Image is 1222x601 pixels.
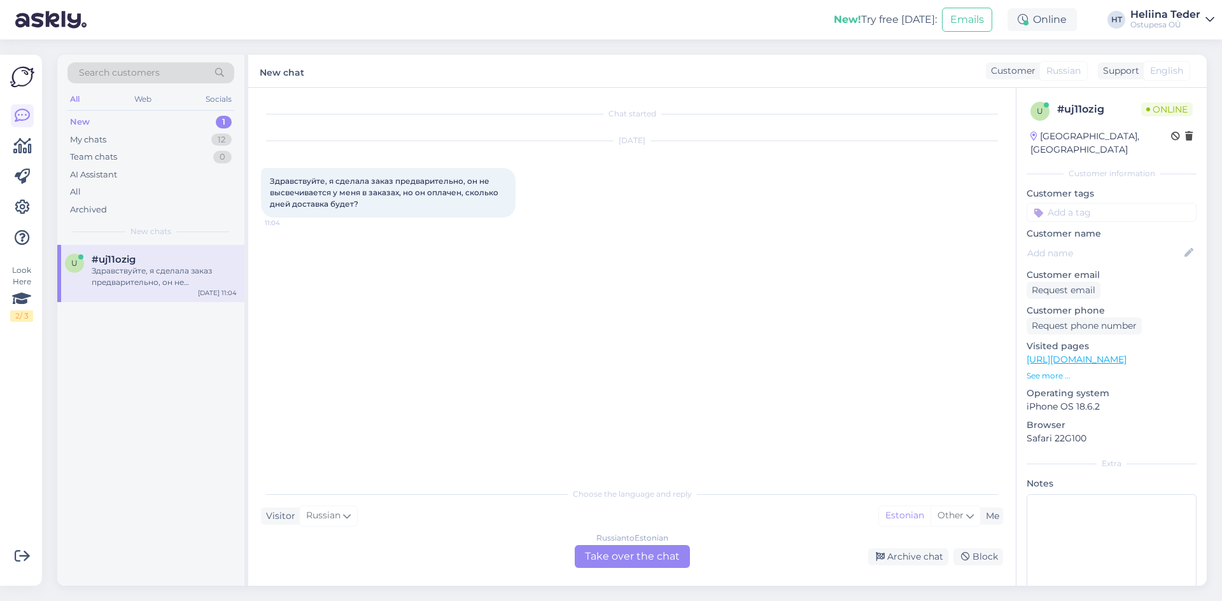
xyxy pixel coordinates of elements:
div: Team chats [70,151,117,163]
div: Support [1098,64,1139,78]
div: Heliina Teder [1130,10,1200,20]
span: Other [938,509,964,521]
div: Socials [203,91,234,107]
p: Customer phone [1027,304,1197,317]
span: #uj11ozig [92,254,136,265]
a: Heliina TederOstupesa OÜ [1130,10,1214,30]
div: Choose the language and reply [261,488,1003,500]
div: Russian to Estonian [596,532,668,544]
div: Extra [1027,458,1197,469]
div: My chats [70,134,106,146]
div: 2 / 3 [10,310,33,322]
div: [GEOGRAPHIC_DATA], [GEOGRAPHIC_DATA] [1030,130,1171,156]
button: Emails [942,8,992,32]
div: Block [953,548,1003,565]
div: [DATE] 11:04 [198,288,237,298]
div: Request phone number [1027,317,1142,335]
div: 12 [211,134,232,146]
div: Chat started [261,108,1003,120]
p: Customer tags [1027,187,1197,200]
span: Search customers [79,66,160,79]
div: All [70,186,81,198]
div: Estonian [879,506,931,525]
p: Safari 22G100 [1027,432,1197,445]
span: 11:04 [265,218,313,228]
div: 0 [213,151,232,163]
div: Archive chat [868,548,948,565]
div: Web [132,91,154,107]
div: Request email [1027,282,1100,299]
span: u [71,258,78,268]
div: [DATE] [261,135,1003,146]
span: New chats [130,226,171,237]
div: Customer [986,64,1036,78]
span: Здравствуйте, я сделала заказ предварительно, он не высвечивается у меня в заказах, но он оплачен... [270,176,500,209]
div: Customer information [1027,168,1197,179]
input: Add a tag [1027,203,1197,222]
p: Customer email [1027,268,1197,282]
div: Visitor [261,509,295,523]
div: All [67,91,82,107]
div: 1 [216,116,232,128]
img: Askly Logo [10,65,34,89]
p: iPhone OS 18.6.2 [1027,400,1197,413]
div: Online [1008,8,1077,31]
div: Take over the chat [575,545,690,568]
div: AI Assistant [70,169,117,181]
div: Ostupesa OÜ [1130,20,1200,30]
div: Look Here [10,265,33,322]
div: Me [981,509,999,523]
div: # uj11ozig [1057,102,1141,117]
p: Operating system [1027,387,1197,400]
p: Notes [1027,477,1197,490]
div: Try free [DATE]: [834,12,937,27]
div: Archived [70,204,107,216]
div: HT [1107,11,1125,29]
p: Customer name [1027,227,1197,240]
b: New! [834,13,861,25]
span: u [1037,106,1043,116]
input: Add name [1027,246,1182,260]
label: New chat [260,62,304,79]
p: Browser [1027,418,1197,432]
div: New [70,116,90,128]
span: English [1150,64,1183,78]
span: Online [1141,102,1193,116]
a: [URL][DOMAIN_NAME] [1027,354,1127,365]
span: Russian [306,509,341,523]
div: Здравствуйте, я сделала заказ предварительно, он не высвечивается у меня в заказах, но он оплачен... [92,265,237,288]
span: Russian [1046,64,1081,78]
p: Visited pages [1027,340,1197,353]
p: See more ... [1027,370,1197,382]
